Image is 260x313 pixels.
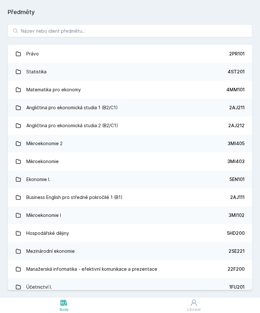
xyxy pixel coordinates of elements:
div: 3MI102 [229,212,245,218]
div: Hospodářské dějiny [26,227,69,240]
a: Účetnictví I. 1FU201 [8,278,252,296]
div: Study [59,307,69,312]
div: 22F200 [228,266,245,272]
div: Uživatel [187,307,201,312]
div: Manažerská informatika - efektivní komunikace a prezentace [26,263,157,276]
div: 2AJ211 [229,104,245,111]
a: Mikroekonomie 2 3MI405 [8,135,252,152]
div: Statistika [26,65,47,78]
div: Matematika pro ekonomy [26,83,81,96]
a: Matematika pro ekonomy 4MM101 [8,81,252,99]
a: Angličtina pro ekonomická studia 1 (B2/C1) 2AJ211 [8,99,252,117]
div: 2SE221 [229,248,245,254]
div: Mikroekonomie [26,155,59,168]
div: Mezinárodní ekonomie [26,245,75,258]
h1: Předměty [8,8,252,17]
div: Business English pro středně pokročilé 1 (B1) [26,191,123,204]
a: Mezinárodní ekonomie 2SE221 [8,242,252,260]
div: 4ST201 [228,69,245,75]
a: Mikroekonomie 3MI403 [8,152,252,170]
a: Ekonomie I. 5EN101 [8,170,252,188]
a: Manažerská informatika - efektivní komunikace a prezentace 22F200 [8,260,252,278]
div: 2AJ212 [228,122,245,129]
div: Ekonomie I. [26,173,50,186]
div: Mikroekonomie I [26,209,61,222]
div: Angličtina pro ekonomická studia 2 (B2/C1) [26,119,118,132]
a: Angličtina pro ekonomická studia 2 (B2/C1) 2AJ212 [8,117,252,135]
a: Mikroekonomie I 3MI102 [8,206,252,224]
a: Statistika 4ST201 [8,63,252,81]
div: 3MI405 [228,140,245,147]
a: Právo 2PR101 [8,45,252,63]
div: 3MI403 [227,158,245,165]
div: Účetnictví I. [26,281,52,293]
div: 4MM101 [226,86,245,93]
div: Mikroekonomie 2 [26,137,63,150]
div: Angličtina pro ekonomická studia 1 (B2/C1) [26,101,118,114]
div: 2AJ111 [230,194,245,201]
a: Hospodářské dějiny 5HD200 [8,224,252,242]
a: Business English pro středně pokročilé 1 (B1) 2AJ111 [8,188,252,206]
div: 1FU201 [229,284,245,290]
div: 5EN101 [230,176,245,183]
input: Název nebo ident předmětu… [8,24,252,37]
div: 5HD200 [227,230,245,236]
div: Právo [26,47,39,60]
div: 2PR101 [229,51,245,57]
